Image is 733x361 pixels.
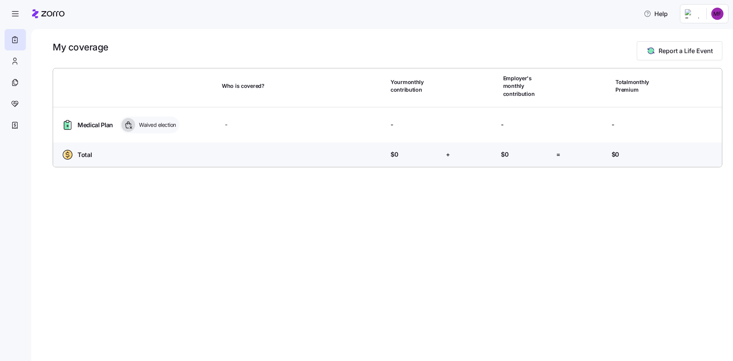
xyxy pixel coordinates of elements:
[391,120,393,130] span: -
[391,150,398,159] span: $0
[556,150,560,159] span: =
[77,150,92,160] span: Total
[137,121,176,129] span: Waived election
[644,9,668,18] span: Help
[446,150,450,159] span: +
[225,120,228,130] span: -
[711,8,723,20] img: ab950ebd7c731523cc3f55f7534ab0d0
[501,150,509,159] span: $0
[685,9,700,18] img: Employer logo
[615,78,665,94] span: Total monthly Premium
[501,120,504,130] span: -
[612,150,619,159] span: $0
[77,120,113,130] span: Medical Plan
[637,41,722,60] button: Report a Life Event
[659,46,713,55] span: Report a Life Event
[391,78,441,94] span: Your monthly contribution
[612,120,614,130] span: -
[53,41,108,53] h1: My coverage
[503,74,553,98] span: Employer's monthly contribution
[638,6,674,21] button: Help
[222,82,265,90] span: Who is covered?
